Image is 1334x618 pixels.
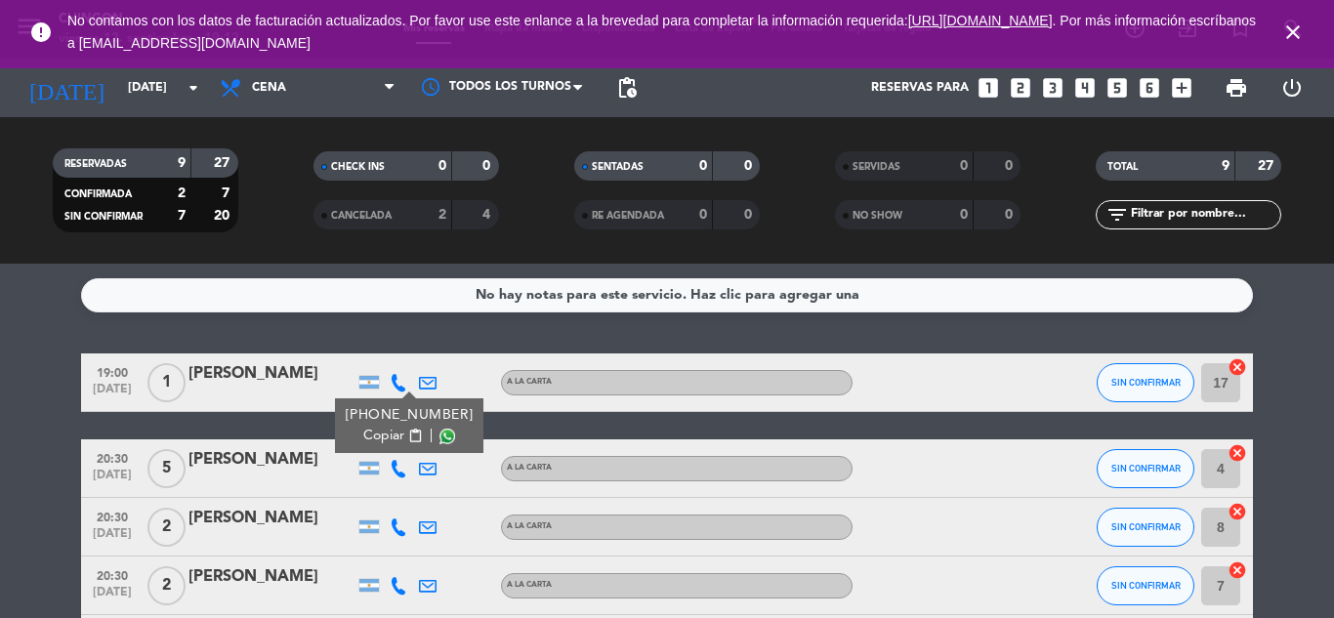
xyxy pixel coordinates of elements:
div: [PERSON_NAME] [188,506,354,531]
strong: 0 [699,208,707,222]
span: SERVIDAS [853,162,900,172]
span: A LA CARTA [507,378,552,386]
span: print [1225,76,1248,100]
strong: 9 [1222,159,1230,173]
span: [DATE] [88,469,137,491]
button: Copiarcontent_paste [363,426,423,446]
span: SIN CONFIRMAR [64,212,143,222]
span: [DATE] [88,383,137,405]
span: CONFIRMADA [64,189,132,199]
i: arrow_drop_down [182,76,205,100]
i: cancel [1228,502,1247,521]
button: SIN CONFIRMAR [1097,508,1194,547]
strong: 2 [438,208,446,222]
i: looks_4 [1072,75,1098,101]
span: SIN CONFIRMAR [1111,463,1181,474]
span: A LA CARTA [507,522,552,530]
strong: 0 [482,159,494,173]
div: [PERSON_NAME] [188,447,354,473]
i: filter_list [1105,203,1129,227]
i: looks_3 [1040,75,1065,101]
a: [URL][DOMAIN_NAME] [908,13,1053,28]
div: LOG OUT [1264,59,1319,117]
span: CHECK INS [331,162,385,172]
span: Reservas para [871,81,969,95]
strong: 27 [214,156,233,170]
strong: 27 [1258,159,1277,173]
i: looks_5 [1105,75,1130,101]
span: [DATE] [88,527,137,550]
span: TOTAL [1107,162,1138,172]
strong: 0 [744,159,756,173]
span: 5 [147,449,186,488]
div: No hay notas para este servicio. Haz clic para agregar una [476,284,859,307]
i: looks_one [976,75,1001,101]
strong: 0 [1005,159,1017,173]
div: [PHONE_NUMBER] [346,405,474,426]
strong: 2 [178,186,186,200]
span: No contamos con los datos de facturación actualizados. Por favor use este enlance a la brevedad p... [67,13,1256,51]
button: SIN CONFIRMAR [1097,449,1194,488]
strong: 0 [744,208,756,222]
span: [DATE] [88,586,137,608]
i: close [1281,21,1305,44]
i: add_box [1169,75,1194,101]
div: [PERSON_NAME] [188,361,354,387]
span: A LA CARTA [507,581,552,589]
div: [PERSON_NAME] [188,564,354,590]
strong: 9 [178,156,186,170]
span: Copiar [363,426,404,446]
span: CANCELADA [331,211,392,221]
span: NO SHOW [853,211,902,221]
strong: 0 [1005,208,1017,222]
span: 2 [147,508,186,547]
span: content_paste [408,429,423,443]
input: Filtrar por nombre... [1129,204,1280,226]
span: pending_actions [615,76,639,100]
i: cancel [1228,443,1247,463]
i: looks_6 [1137,75,1162,101]
a: . Por más información escríbanos a [EMAIL_ADDRESS][DOMAIN_NAME] [67,13,1256,51]
span: 2 [147,566,186,605]
i: cancel [1228,357,1247,377]
span: SIN CONFIRMAR [1111,580,1181,591]
strong: 4 [482,208,494,222]
strong: 0 [960,159,968,173]
span: 20:30 [88,446,137,469]
strong: 0 [960,208,968,222]
strong: 7 [178,209,186,223]
i: error [29,21,53,44]
strong: 0 [438,159,446,173]
span: SIN CONFIRMAR [1111,377,1181,388]
i: looks_two [1008,75,1033,101]
i: power_settings_new [1280,76,1304,100]
strong: 20 [214,209,233,223]
span: RE AGENDADA [592,211,664,221]
span: SENTADAS [592,162,644,172]
span: RESERVADAS [64,159,127,169]
span: | [430,426,434,446]
i: [DATE] [15,66,118,109]
button: SIN CONFIRMAR [1097,363,1194,402]
span: SIN CONFIRMAR [1111,521,1181,532]
button: SIN CONFIRMAR [1097,566,1194,605]
strong: 0 [699,159,707,173]
span: 20:30 [88,563,137,586]
span: 20:30 [88,505,137,527]
span: Cena [252,81,286,95]
span: 1 [147,363,186,402]
i: cancel [1228,560,1247,580]
strong: 7 [222,186,233,200]
span: A LA CARTA [507,464,552,472]
span: 19:00 [88,360,137,383]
